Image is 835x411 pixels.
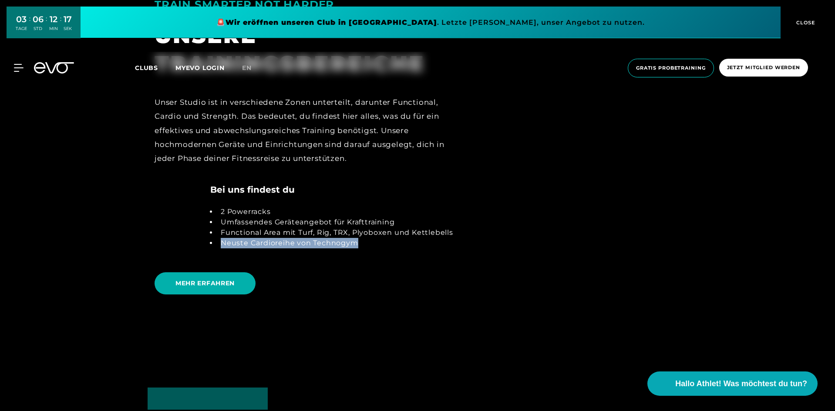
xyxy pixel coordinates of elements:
[49,26,58,32] div: MIN
[175,64,225,72] a: MYEVO LOGIN
[210,183,295,196] h4: Bei uns findest du
[217,227,453,238] li: Functional Area mit Turf, Rig, TRX, Plyoboxen und Kettlebells
[64,26,72,32] div: SEK
[242,63,262,73] a: en
[781,7,828,38] button: CLOSE
[33,26,44,32] div: STD
[135,63,175,72] a: Clubs
[242,64,252,72] span: en
[46,14,47,37] div: :
[625,59,717,77] a: Gratis Probetraining
[155,266,259,301] a: MEHR ERFAHREN
[794,19,815,27] span: CLOSE
[135,64,158,72] span: Clubs
[727,64,800,71] span: Jetzt Mitglied werden
[49,13,58,26] div: 12
[33,13,44,26] div: 06
[64,13,72,26] div: 17
[647,371,818,396] button: Hallo Athlet! Was möchtest du tun?
[175,279,235,288] span: MEHR ERFAHREN
[29,14,30,37] div: :
[675,378,807,390] span: Hallo Athlet! Was möchtest du tun?
[217,217,453,227] li: Umfassendes Geräteangebot für Krafttraining
[60,14,61,37] div: :
[155,95,454,165] div: Unser Studio ist in verschiedene Zonen unterteilt, darunter Functional, Cardio und Strength. Das ...
[217,207,453,217] li: 2 Powerracks
[16,26,27,32] div: TAGE
[636,64,706,72] span: Gratis Probetraining
[717,59,811,77] a: Jetzt Mitglied werden
[217,238,453,248] li: Neuste Cardioreihe von Technogym
[16,13,27,26] div: 03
